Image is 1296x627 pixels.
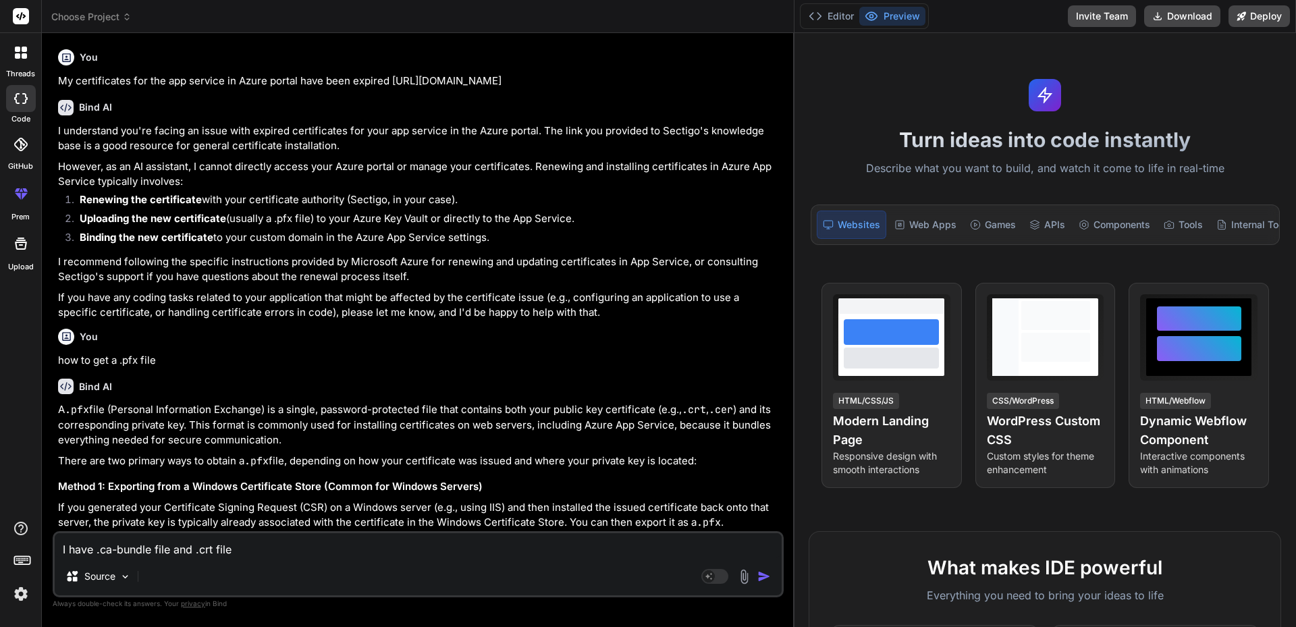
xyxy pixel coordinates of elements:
button: Deploy [1228,5,1290,27]
h4: Modern Landing Page [833,412,950,449]
p: There are two primary ways to obtain a file, depending on how your certificate was issued and whe... [58,454,781,469]
strong: Uploading the new certificate [80,212,226,225]
div: Tools [1158,211,1208,239]
img: icon [757,570,771,583]
div: Components [1073,211,1156,239]
h1: Turn ideas into code instantly [803,128,1288,152]
p: If you have any coding tasks related to your application that might be affected by the certificat... [58,290,781,321]
img: Pick Models [119,571,131,582]
p: Source [84,570,115,583]
button: Invite Team [1068,5,1136,27]
p: My certificates for the app service in Azure portal have been expired [URL][DOMAIN_NAME] [58,74,781,89]
p: A file (Personal Information Exchange) is a single, password-protected file that contains both yo... [58,402,781,448]
p: Custom styles for theme enhancement [987,449,1104,476]
code: .pfx [697,516,721,529]
p: Everything you need to bring your ideas to life [831,587,1259,603]
span: Choose Project [51,10,132,24]
h3: Method 1: Exporting from a Windows Certificate Store (Common for Windows Servers) [58,479,781,495]
li: with your certificate authority (Sectigo, in your case). [69,192,781,211]
textarea: I have .ca-bundle file and .crt file [55,533,782,557]
strong: Binding the new certificate [80,231,213,244]
li: to your custom domain in the Azure App Service settings. [69,230,781,249]
div: Web Apps [889,211,962,239]
div: APIs [1024,211,1071,239]
h6: Bind AI [79,101,112,114]
p: However, as an AI assistant, I cannot directly access your Azure portal or manage your certificat... [58,159,781,190]
img: settings [9,582,32,605]
p: Always double-check its answers. Your in Bind [53,597,784,610]
div: HTML/CSS/JS [833,393,899,409]
h4: WordPress Custom CSS [987,412,1104,449]
code: .pfx [65,403,89,416]
code: .pfx [244,454,269,468]
div: Games [965,211,1021,239]
p: Interactive components with animations [1140,449,1258,476]
label: code [11,113,30,125]
code: .cer [709,403,733,416]
p: I understand you're facing an issue with expired certificates for your app service in the Azure p... [58,124,781,154]
strong: Renewing the certificate [80,193,202,206]
code: .crt [682,403,706,416]
div: CSS/WordPress [987,393,1059,409]
h4: Dynamic Webflow Component [1140,412,1258,449]
h2: What makes IDE powerful [831,553,1259,582]
p: If you generated your Certificate Signing Request (CSR) on a Windows server (e.g., using IIS) and... [58,500,781,530]
p: Responsive design with smooth interactions [833,449,950,476]
h6: You [80,330,98,344]
p: Describe what you want to build, and watch it come to life in real-time [803,160,1288,178]
h6: You [80,51,98,64]
button: Editor [803,7,859,26]
label: prem [11,211,30,223]
div: Websites [817,211,886,239]
div: HTML/Webflow [1140,393,1211,409]
h6: Bind AI [79,380,112,393]
p: how to get a .pfx file [58,353,781,369]
p: I recommend following the specific instructions provided by Microsoft Azure for renewing and upda... [58,254,781,285]
li: (usually a .pfx file) to your Azure Key Vault or directly to the App Service. [69,211,781,230]
img: attachment [736,569,752,584]
button: Preview [859,7,925,26]
label: threads [6,68,35,80]
span: privacy [181,599,205,607]
label: Upload [8,261,34,273]
label: GitHub [8,161,33,172]
button: Download [1144,5,1220,27]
